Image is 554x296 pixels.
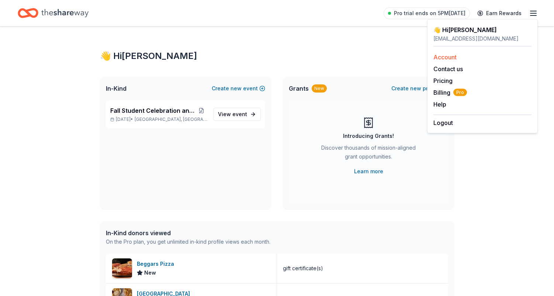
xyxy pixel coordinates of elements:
span: View [218,110,247,119]
div: Beggars Pizza [137,260,177,268]
span: event [232,111,247,117]
span: New [144,268,156,277]
a: Home [18,4,89,22]
button: BillingPro [433,88,467,97]
a: Pro trial ends on 5PM[DATE] [384,7,470,19]
div: gift certificate(s) [283,264,323,273]
a: Pricing [433,77,453,84]
div: Introducing Grants! [343,132,394,140]
a: Learn more [354,167,383,176]
button: Help [433,100,446,109]
div: [EMAIL_ADDRESS][DOMAIN_NAME] [433,34,532,43]
button: Createnewevent [212,84,265,93]
div: 👋 Hi [PERSON_NAME] [100,50,454,62]
a: View event [213,108,261,121]
button: Contact us [433,65,463,73]
button: Logout [433,118,453,127]
span: Billing [433,88,467,97]
a: Earn Rewards [473,7,526,20]
span: In-Kind [106,84,127,93]
span: Grants [289,84,309,93]
div: On the Pro plan, you get unlimited in-kind profile views each month. [106,237,270,246]
span: Pro trial ends on 5PM[DATE] [394,9,465,18]
div: In-Kind donors viewed [106,229,270,237]
button: Createnewproject [391,84,448,93]
div: New [312,84,327,93]
span: Fall Student Celebration and Auction [110,106,195,115]
p: [DATE] • [110,116,207,122]
span: [GEOGRAPHIC_DATA], [GEOGRAPHIC_DATA] [135,116,207,122]
div: Discover thousands of mission-aligned grant opportunities. [318,143,419,164]
a: Account [433,53,457,61]
img: Image for Beggars Pizza [112,258,132,278]
span: new [410,84,421,93]
span: new [231,84,242,93]
span: Pro [453,89,467,96]
div: 👋 Hi [PERSON_NAME] [433,25,532,34]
